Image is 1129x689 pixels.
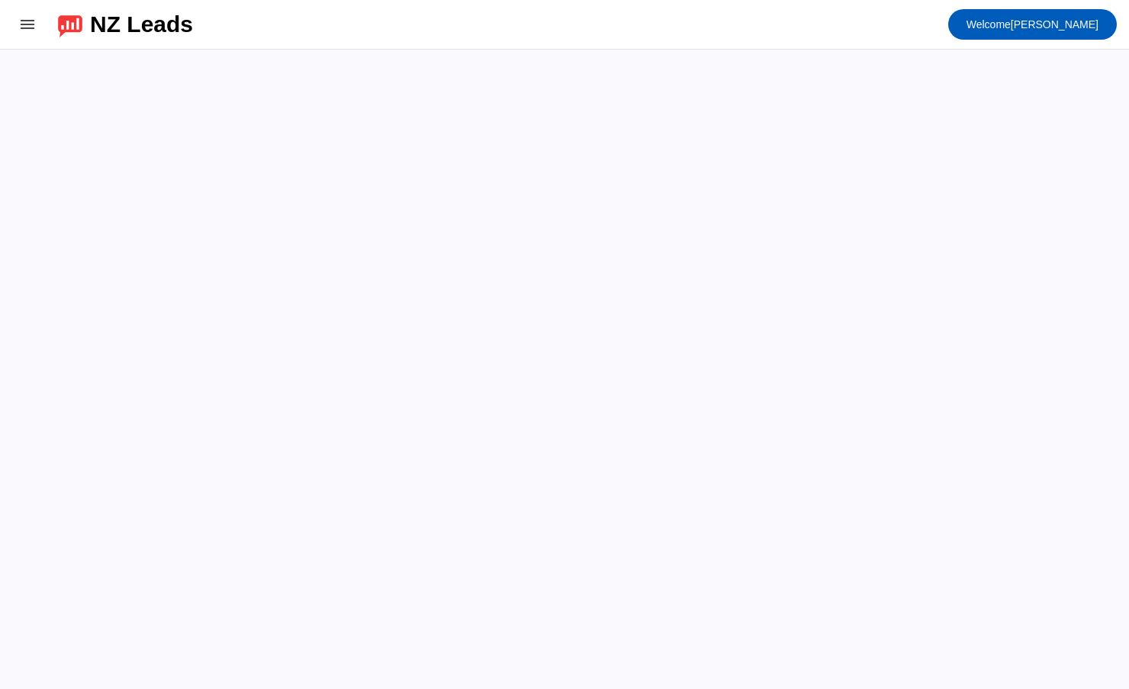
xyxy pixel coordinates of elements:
div: NZ Leads [90,14,193,35]
span: Welcome [967,18,1011,31]
span: [PERSON_NAME] [967,14,1098,35]
mat-icon: menu [18,15,37,34]
img: logo [58,11,82,37]
button: Welcome[PERSON_NAME] [948,9,1117,40]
